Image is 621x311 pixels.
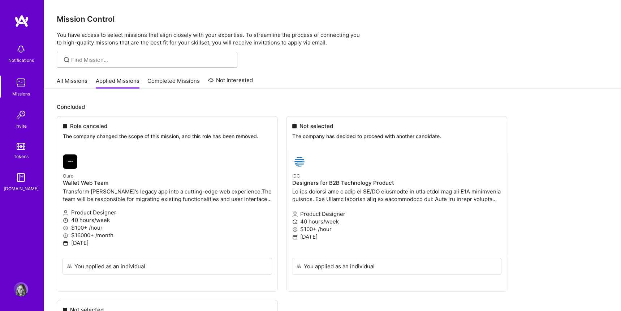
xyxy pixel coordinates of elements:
[14,282,28,297] img: User Avatar
[14,170,28,185] img: guide book
[14,76,28,90] img: teamwork
[208,76,253,89] a: Not Interested
[14,14,29,27] img: logo
[96,77,139,89] a: Applied Missions
[17,143,25,150] img: tokens
[4,185,39,192] div: [DOMAIN_NAME]
[14,42,28,56] img: bell
[57,14,608,24] h3: Mission Control
[57,31,608,46] p: You have access to select missions that align closely with your expertise. To streamline the proc...
[14,108,28,122] img: Invite
[71,56,232,64] input: Find Mission...
[8,56,34,64] div: Notifications
[57,77,87,89] a: All Missions
[14,153,29,160] div: Tokens
[12,90,30,98] div: Missions
[16,122,27,130] div: Invite
[147,77,200,89] a: Completed Missions
[57,103,608,111] p: Concluded
[62,56,71,64] i: icon SearchGrey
